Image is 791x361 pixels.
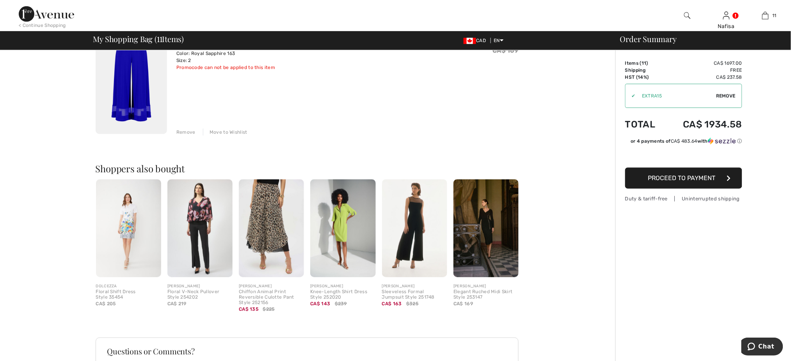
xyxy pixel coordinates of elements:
[762,11,769,20] img: My Bag
[671,138,697,144] span: CA$ 483.64
[157,33,162,43] span: 11
[625,111,665,138] td: Total
[492,47,518,54] s: CA$ 169
[625,60,665,67] td: Items ( )
[239,179,304,277] img: Chiffon Animal Print Reversible Culotte Pant Style 252156
[203,129,247,136] div: Move to Wishlist
[665,67,742,74] td: Free
[453,283,519,289] div: [PERSON_NAME]
[382,301,402,306] span: CA$ 163
[642,60,647,66] span: 11
[453,301,473,306] span: CA$ 169
[453,289,519,300] div: Elegant Ruched Midi Skirt Style 253147
[453,179,519,277] img: Elegant Ruched Midi Skirt Style 253147
[239,283,304,289] div: [PERSON_NAME]
[382,179,447,277] img: Sleeveless Formal Jumpsuit Style 251748
[625,147,742,165] iframe: PayPal-paypal
[96,289,161,300] div: Floral Shift Dress Style 35454
[96,179,161,277] img: Floral Shift Dress Style 35454
[239,289,304,305] div: Chiffon Animal Print Reversible Culotte Pant Style 252156
[310,179,375,277] img: Knee-Length Shirt Dress Style 252020
[96,283,161,289] div: DOLCEZZA
[335,300,347,307] span: $239
[494,38,504,43] span: EN
[625,67,665,74] td: Shipping
[741,338,783,357] iframe: Opens a widget where you can chat to one of our agents
[625,138,742,147] div: or 4 payments ofCA$ 483.64withSezzle Click to learn more about Sezzle
[96,164,525,173] h2: Shoppers also bought
[239,306,258,312] span: CA$ 135
[382,283,447,289] div: [PERSON_NAME]
[723,11,730,20] img: My Info
[665,60,742,67] td: CA$ 1697.00
[716,92,736,99] span: Remove
[310,283,375,289] div: [PERSON_NAME]
[626,92,636,99] div: ✔
[464,38,476,44] img: Canadian Dollar
[93,35,184,43] span: My Shopping Bag ( Items)
[167,301,187,306] span: CA$ 219
[665,111,742,138] td: CA$ 1934.58
[684,11,691,20] img: search the website
[625,195,742,202] div: Duty & tariff-free | Uninterrupted shipping
[167,283,233,289] div: [PERSON_NAME]
[176,129,196,136] div: Remove
[382,289,447,300] div: Sleeveless Formal Jumpsuit Style 251748
[708,138,736,145] img: Sezzle
[19,22,66,29] div: < Continue Shopping
[167,289,233,300] div: Floral V-Neck Pullover Style 254202
[176,64,318,71] div: Promocode can not be applied to this item
[773,12,777,19] span: 11
[625,168,742,189] button: Proceed to Payment
[107,348,507,356] h3: Questions or Comments?
[464,38,489,43] span: CAD
[707,22,745,30] div: Nafisa
[723,12,730,19] a: Sign In
[263,306,275,313] span: $225
[96,27,167,134] img: High-Waisted Wide-Leg Trousers Style 252082
[636,84,716,108] input: Promo code
[176,50,318,64] div: Color: Royal Sapphire 163 Size: 2
[631,138,742,145] div: or 4 payments of with
[310,301,330,306] span: CA$ 143
[611,35,786,43] div: Order Summary
[96,301,116,306] span: CA$ 205
[746,11,784,20] a: 11
[625,74,665,81] td: HST (14%)
[167,179,233,277] img: Floral V-Neck Pullover Style 254202
[19,6,74,22] img: 1ère Avenue
[406,300,418,307] span: $325
[665,74,742,81] td: CA$ 237.58
[648,174,716,182] span: Proceed to Payment
[310,289,375,300] div: Knee-Length Shirt Dress Style 252020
